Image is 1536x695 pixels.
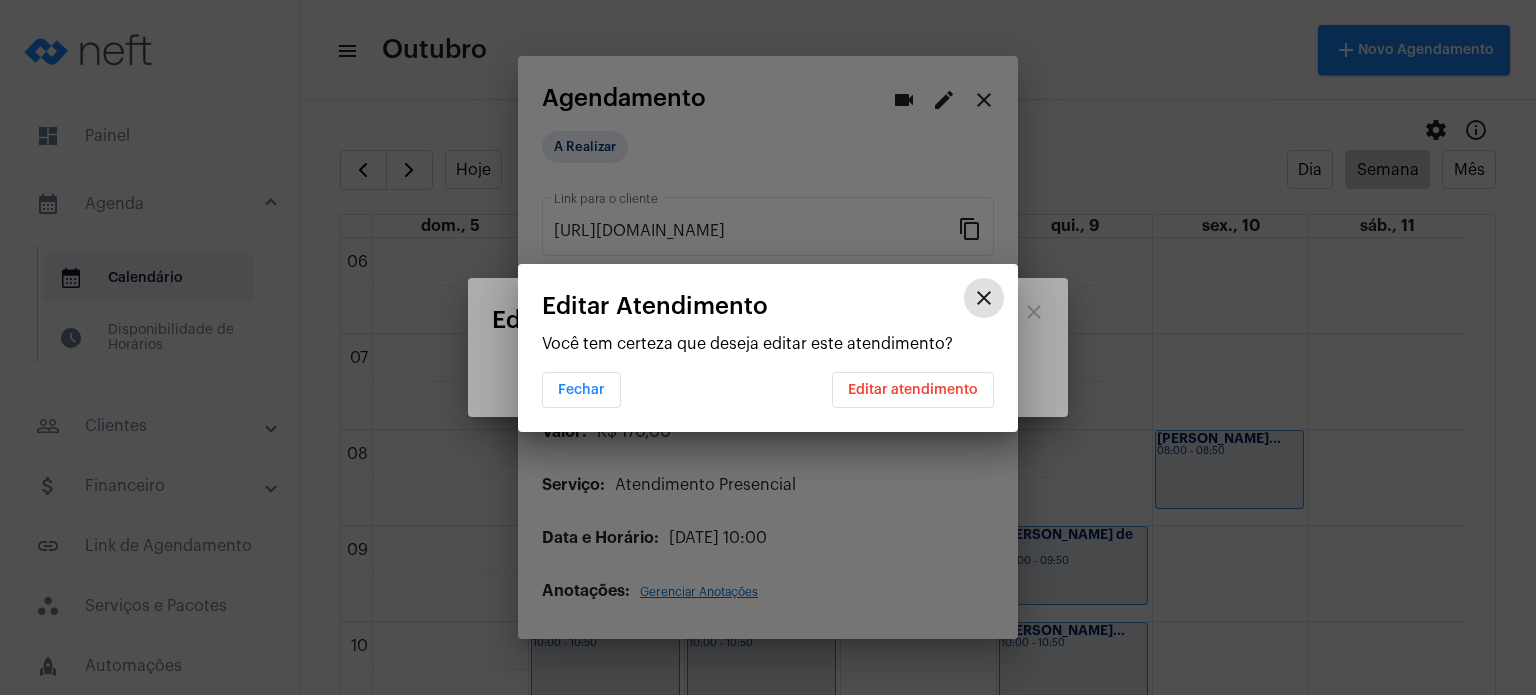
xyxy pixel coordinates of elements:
span: Editar atendimento [848,383,978,397]
span: Fechar [558,383,605,397]
p: Você tem certeza que deseja editar este atendimento? [542,335,994,353]
span: Editar Atendimento [542,293,768,319]
button: Editar atendimento [832,372,994,408]
button: Fechar [542,372,621,408]
mat-icon: close [972,286,996,310]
